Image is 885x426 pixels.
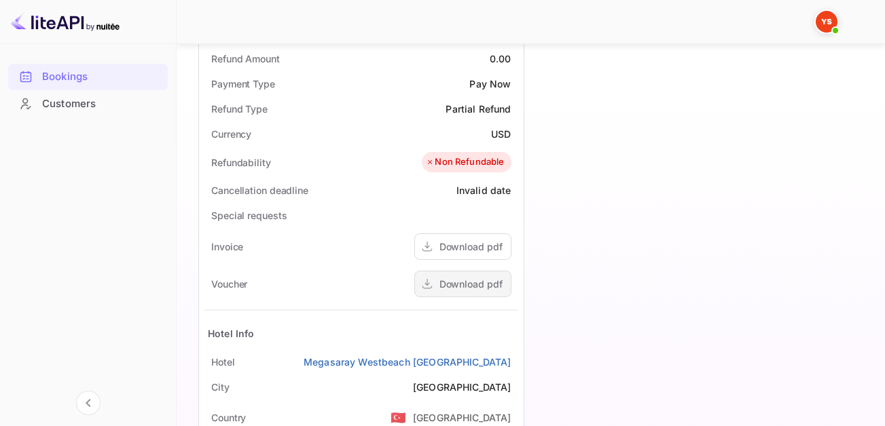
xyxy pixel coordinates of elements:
[211,355,235,369] div: Hotel
[413,380,511,394] div: [GEOGRAPHIC_DATA]
[211,52,280,66] div: Refund Amount
[491,127,511,141] div: USD
[208,326,255,341] div: Hotel Info
[76,391,101,415] button: Collapse navigation
[816,11,837,33] img: Yandex Support
[211,77,275,91] div: Payment Type
[439,277,503,291] div: Download pdf
[42,69,161,85] div: Bookings
[456,183,511,197] div: Invalid date
[211,208,287,222] div: Special requests
[8,64,168,90] div: Bookings
[439,239,503,254] div: Download pdf
[211,155,271,170] div: Refundability
[490,52,511,66] div: 0.00
[425,155,504,169] div: Non Refundable
[304,355,511,369] a: Megasaray Westbeach [GEOGRAPHIC_DATA]
[211,239,243,254] div: Invoice
[469,77,511,91] div: Pay Now
[211,277,247,291] div: Voucher
[413,410,511,425] div: [GEOGRAPHIC_DATA]
[8,91,168,117] div: Customers
[211,183,308,197] div: Cancellation deadline
[42,96,161,112] div: Customers
[211,102,268,116] div: Refund Type
[211,380,230,394] div: City
[8,64,168,89] a: Bookings
[8,91,168,116] a: Customers
[11,11,120,33] img: LiteAPI logo
[211,410,246,425] div: Country
[446,102,511,116] div: Partial Refund
[211,127,251,141] div: Currency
